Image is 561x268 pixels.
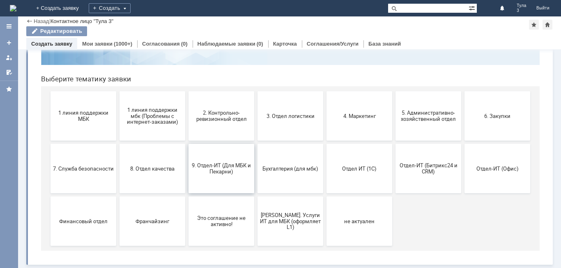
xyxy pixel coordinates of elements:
span: Расширенный поиск [469,4,477,12]
div: Контактное лицо "Тула 3" [51,18,113,24]
span: 6. Закупки [432,120,493,126]
button: 7. Служба безопасности [16,151,82,201]
a: Перейти на домашнюю страницу [10,5,16,12]
a: Мои согласования [2,66,16,79]
span: 7. Служба безопасности [18,173,79,179]
label: Воспользуйтесь поиском [174,20,338,28]
a: Наблюдаемые заявки [198,41,255,47]
button: Отдел-ИТ (Офис) [430,151,496,201]
a: Мои заявки [2,51,16,64]
span: не актуален [294,225,355,231]
span: 4. Маркетинг [294,120,355,126]
span: 2. Контрольно-ревизионный отдел [156,117,217,129]
span: 3 [517,8,527,13]
div: Сделать домашней страницей [543,20,552,30]
div: (0) [257,41,263,47]
span: Бухгалтерия (для мбк) [225,173,286,179]
div: Создать [89,3,131,13]
a: Создать заявку [31,41,72,47]
button: Отдел-ИТ (Битрикс24 и CRM) [361,151,427,201]
button: Финансовый отдел [16,204,82,253]
span: [PERSON_NAME]. Услуги ИТ для МБК (оформляет L1) [225,219,286,238]
a: Мои заявки [82,41,113,47]
span: 1 линия поддержки МБК [18,117,79,129]
a: Создать заявку [2,36,16,49]
button: 1 линия поддержки мбк (Проблемы с интернет-заказами) [85,99,151,148]
button: 2. Контрольно-ревизионный отдел [154,99,220,148]
span: 1 линия поддержки мбк (Проблемы с интернет-заказами) [87,114,148,132]
div: (1000+) [114,41,132,47]
button: Это соглашение не активно! [154,204,220,253]
a: Назад [34,18,49,24]
button: Франчайзинг [85,204,151,253]
span: Это соглашение не активно! [156,222,217,235]
span: 5. Административно-хозяйственный отдел [363,117,424,129]
input: Например, почта или справка [174,37,338,52]
button: 9. Отдел-ИТ (Для МБК и Пекарни) [154,151,220,201]
button: не актуален [292,204,358,253]
a: Согласования [142,41,180,47]
button: 3. Отдел логистики [223,99,289,148]
span: Отдел ИТ (1С) [294,173,355,179]
button: 5. Административно-хозяйственный отдел [361,99,427,148]
a: База знаний [368,41,401,47]
span: Финансовый отдел [18,225,79,231]
button: Отдел ИТ (1С) [292,151,358,201]
span: 9. Отдел-ИТ (Для МБК и Пекарни) [156,170,217,182]
span: 3. Отдел логистики [225,120,286,126]
button: 4. Маркетинг [292,99,358,148]
div: (0) [181,41,188,47]
a: Карточка [273,41,297,47]
button: 1 линия поддержки МБК [16,99,82,148]
span: Тула [517,3,527,8]
span: Франчайзинг [87,225,148,231]
div: Добавить в избранное [529,20,539,30]
button: [PERSON_NAME]. Услуги ИТ для МБК (оформляет L1) [223,204,289,253]
span: 8. Отдел качества [87,173,148,179]
header: Выберите тематику заявки [7,82,505,90]
button: 6. Закупки [430,99,496,148]
img: logo [10,5,16,12]
span: Отдел-ИТ (Офис) [432,173,493,179]
button: 8. Отдел качества [85,151,151,201]
button: Бухгалтерия (для мбк) [223,151,289,201]
div: | [49,18,50,24]
a: Соглашения/Услуги [307,41,359,47]
span: Отдел-ИТ (Битрикс24 и CRM) [363,170,424,182]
